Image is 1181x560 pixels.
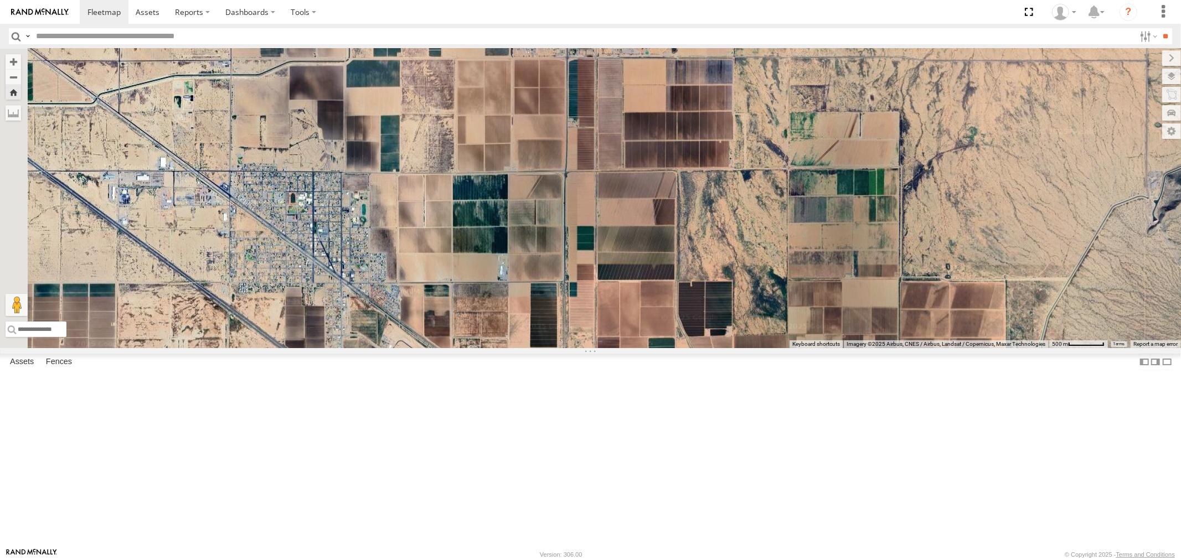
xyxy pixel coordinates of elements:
[1133,341,1178,347] a: Report a map error
[1113,342,1125,346] a: Terms (opens in new tab)
[792,340,840,348] button: Keyboard shortcuts
[1065,551,1175,558] div: © Copyright 2025 -
[1052,341,1068,347] span: 500 m
[6,549,57,560] a: Visit our Website
[1162,123,1181,139] label: Map Settings
[1116,551,1175,558] a: Terms and Conditions
[1049,340,1108,348] button: Map Scale: 500 m per 62 pixels
[847,341,1045,347] span: Imagery ©2025 Airbus, CNES / Airbus, Landsat / Copernicus, Maxar Technologies
[540,551,582,558] div: Version: 306.00
[6,105,21,121] label: Measure
[1139,354,1150,370] label: Dock Summary Table to the Left
[11,8,69,16] img: rand-logo.svg
[23,28,32,44] label: Search Query
[4,354,39,370] label: Assets
[1162,354,1173,370] label: Hide Summary Table
[1048,4,1080,20] div: Jason Ham
[6,294,28,316] button: Drag Pegman onto the map to open Street View
[1136,28,1159,44] label: Search Filter Options
[40,354,78,370] label: Fences
[6,85,21,100] button: Zoom Home
[1150,354,1161,370] label: Dock Summary Table to the Right
[1120,3,1137,21] i: ?
[6,69,21,85] button: Zoom out
[6,54,21,69] button: Zoom in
